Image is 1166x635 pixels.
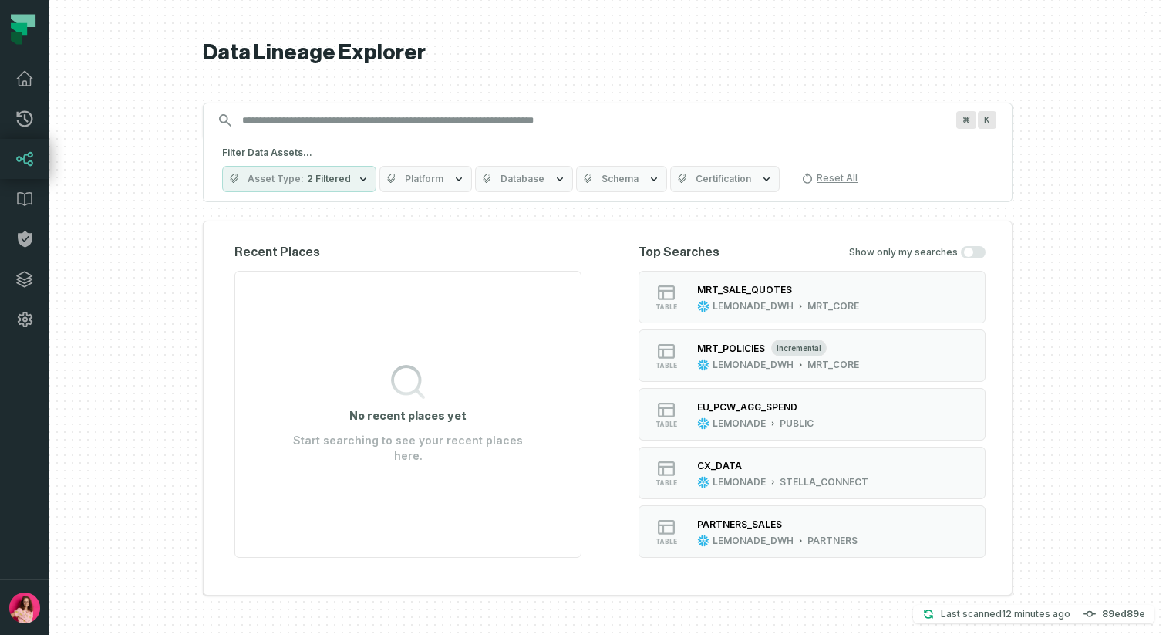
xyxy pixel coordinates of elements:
p: Last scanned [941,606,1070,622]
span: Press ⌘ + K to focus the search bar [956,111,976,129]
img: avatar of Ofir Ventura [9,593,40,623]
h4: 89ed89e [1102,610,1145,619]
button: Last scanned[DATE] 10:58:28 AM89ed89e [913,605,1154,623]
span: Press ⌘ + K to focus the search bar [978,111,996,129]
h1: Data Lineage Explorer [203,39,1013,66]
relative-time: Sep 1, 2025, 10:58 AM GMT+3 [1002,608,1070,620]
